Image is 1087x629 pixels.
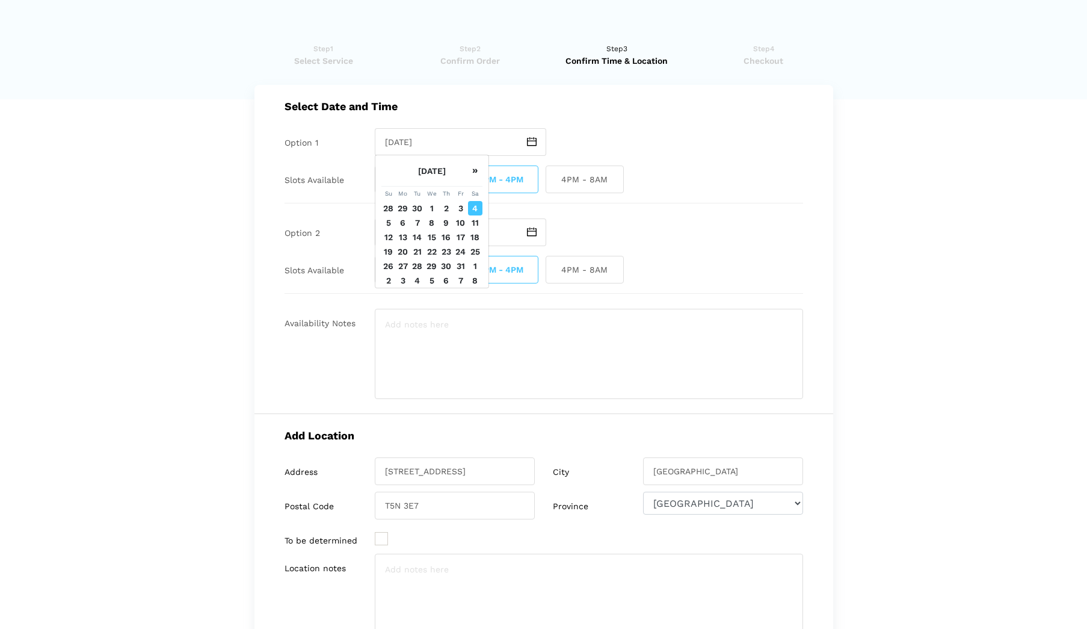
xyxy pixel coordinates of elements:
[425,273,439,288] td: 5
[553,501,588,512] label: Province
[381,273,396,288] td: 2
[454,187,468,201] th: Fr
[381,201,396,215] td: 28
[439,201,454,215] td: 2
[468,244,482,259] td: 25
[381,259,396,273] td: 26
[381,215,396,230] td: 5
[396,201,410,215] td: 29
[285,536,357,546] label: To be determined
[468,259,482,273] td: 1
[439,244,454,259] td: 23
[468,201,482,215] td: 4
[396,187,410,201] th: Mo
[468,273,482,288] td: 8
[410,273,425,288] td: 4
[381,230,396,244] td: 12
[460,166,538,193] span: 12PM - 4PM
[285,175,344,185] label: Slots Available
[410,187,425,201] th: Tu
[396,155,468,187] th: [DATE]
[546,256,624,284] span: 4PM - 8AM
[285,318,356,329] label: Availability Notes
[410,230,425,244] td: 14
[254,55,393,67] span: Select Service
[547,55,686,67] span: Confirm Time & Location
[439,187,454,201] th: Th
[285,228,320,238] label: Option 2
[285,467,318,477] label: Address
[468,155,482,187] th: »
[454,230,468,244] td: 17
[285,100,803,113] h5: Select Date and Time
[254,43,393,67] a: Step1
[425,215,439,230] td: 8
[381,187,396,201] th: Su
[425,230,439,244] td: 15
[396,244,410,259] td: 20
[439,230,454,244] td: 16
[285,501,334,512] label: Postal Code
[425,187,439,201] th: We
[396,230,410,244] td: 13
[454,215,468,230] td: 10
[547,43,686,67] a: Step3
[285,138,318,148] label: Option 1
[454,201,468,215] td: 3
[410,259,425,273] td: 28
[468,215,482,230] td: 11
[454,273,468,288] td: 7
[454,244,468,259] td: 24
[410,201,425,215] td: 30
[454,259,468,273] td: 31
[553,467,569,477] label: City
[439,259,454,273] td: 30
[285,265,344,276] label: Slots Available
[410,215,425,230] td: 7
[401,43,540,67] a: Step2
[401,55,540,67] span: Confirm Order
[410,244,425,259] td: 21
[468,187,482,201] th: Sa
[396,215,410,230] td: 6
[439,215,454,230] td: 9
[285,429,803,442] h5: Add Location
[396,259,410,273] td: 27
[425,201,439,215] td: 1
[425,244,439,259] td: 22
[694,55,833,67] span: Checkout
[546,166,624,193] span: 4PM - 8AM
[439,273,454,288] td: 6
[425,259,439,273] td: 29
[381,244,396,259] td: 19
[694,43,833,67] a: Step4
[460,256,538,284] span: 12PM - 4PM
[285,563,346,574] label: Location notes
[468,230,482,244] td: 18
[396,273,410,288] td: 3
